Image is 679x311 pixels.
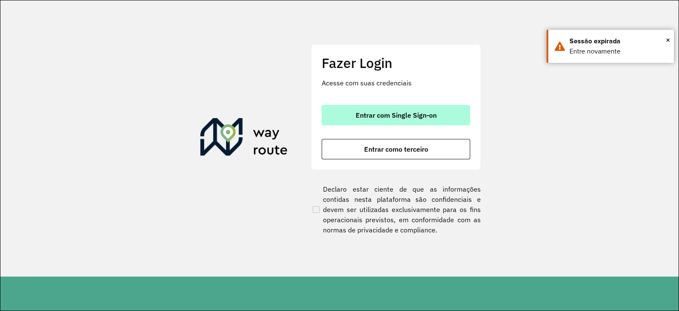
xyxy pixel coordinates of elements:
span: × [666,34,670,46]
div: Entre novamente [570,46,668,57]
span: Entrar com Single Sign-on [356,112,437,119]
button: button [322,139,470,159]
h2: Fazer Login [322,55,470,71]
p: Acesse com suas credenciais [322,78,470,88]
span: Entrar como terceiro [364,146,428,153]
button: button [322,105,470,125]
label: Declaro estar ciente de que as informações contidas nesta plataforma são confidenciais e devem se... [311,184,481,235]
button: Close [666,34,670,46]
div: Sessão expirada [570,36,668,46]
img: Roteirizador AmbevTech [200,118,288,159]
